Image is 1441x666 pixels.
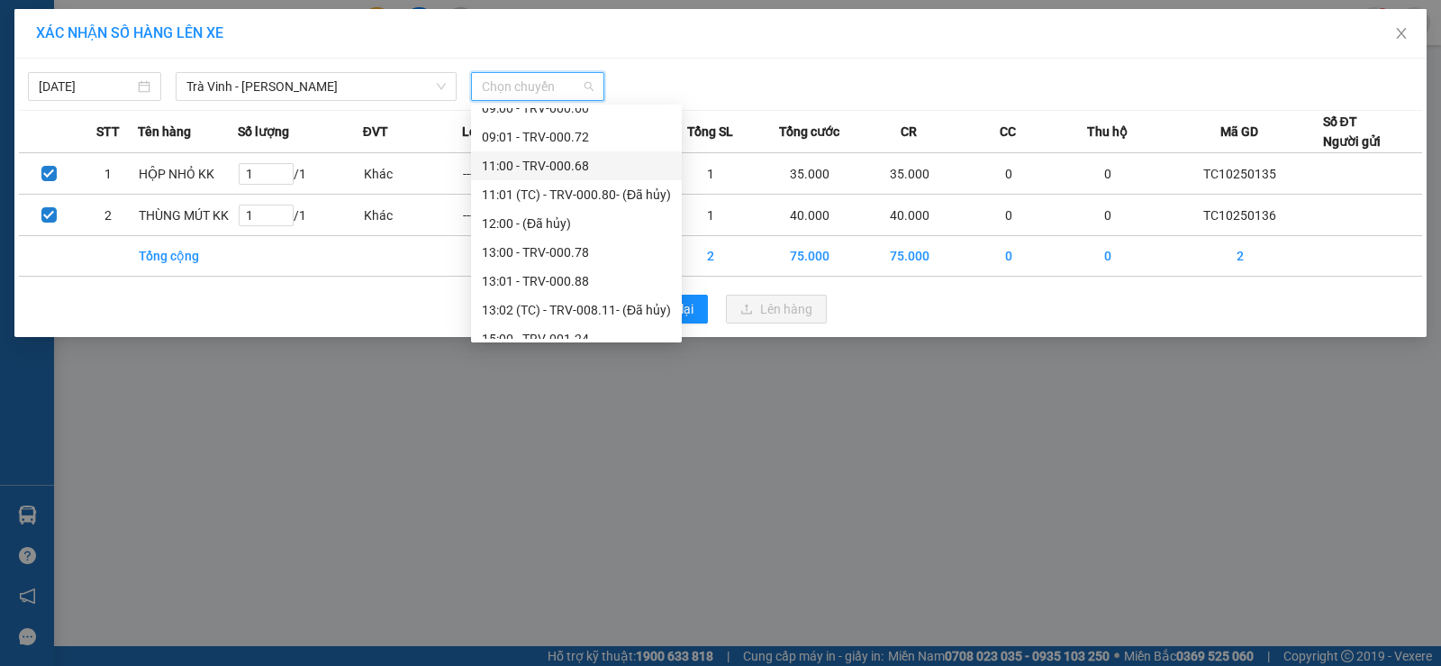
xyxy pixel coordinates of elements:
td: 1 [78,153,138,195]
span: Mã GD [1220,122,1258,141]
div: 13:00 - TRV-000.78 [482,242,671,262]
td: Khác [363,153,462,195]
td: 35.000 [760,153,859,195]
td: THÙNG MÚT KK [138,195,237,236]
div: 12:00 - (Đã hủy) [482,214,671,233]
td: 2 [78,195,138,236]
td: / 1 [238,195,363,236]
td: 1 [661,153,760,195]
span: Loại hàng [462,122,519,141]
span: Tổng cước [779,122,839,141]
td: 2 [661,236,760,277]
td: 2 [1157,236,1322,277]
span: down [436,81,447,92]
td: 0 [1058,153,1157,195]
button: uploadLên hàng [726,295,827,324]
input: 12/10/2025 [39,77,134,96]
td: HỘP NHỎ KK [138,153,237,195]
td: Khác [363,195,462,236]
span: STT [96,122,120,141]
td: 0 [959,153,1058,195]
span: CC [1000,122,1016,141]
td: 40.000 [760,195,859,236]
span: Tổng SL [687,122,733,141]
td: 1 [661,195,760,236]
td: TC10250136 [1157,195,1322,236]
td: Tổng cộng [138,236,237,277]
td: 75.000 [859,236,958,277]
td: --- [462,153,561,195]
span: Chọn chuyến [482,73,594,100]
td: 0 [1058,195,1157,236]
td: 75.000 [760,236,859,277]
span: close [1394,26,1409,41]
div: 11:00 - TRV-000.68 [482,156,671,176]
span: XÁC NHẬN SỐ HÀNG LÊN XE [36,24,223,41]
td: 35.000 [859,153,958,195]
div: 13:02 (TC) - TRV-008.11 - (Đã hủy) [482,300,671,320]
td: --- [462,195,561,236]
div: Số ĐT Người gửi [1323,112,1381,151]
td: TC10250135 [1157,153,1322,195]
span: ĐVT [363,122,388,141]
td: 40.000 [859,195,958,236]
button: Close [1376,9,1427,59]
div: 11:01 (TC) - TRV-000.80 - (Đã hủy) [482,185,671,205]
td: 0 [1058,236,1157,277]
div: 09:00 - TRV-000.60 [482,98,671,118]
td: / 1 [238,153,363,195]
span: Trà Vinh - Hồ Chí Minh [186,73,446,100]
td: 0 [959,195,1058,236]
span: CR [901,122,917,141]
span: Tên hàng [138,122,191,141]
div: 13:01 - TRV-000.88 [482,271,671,291]
div: 15:00 - TRV-001.24 [482,329,671,349]
td: 0 [959,236,1058,277]
span: Thu hộ [1087,122,1128,141]
span: Số lượng [238,122,289,141]
div: 09:01 - TRV-000.72 [482,127,671,147]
